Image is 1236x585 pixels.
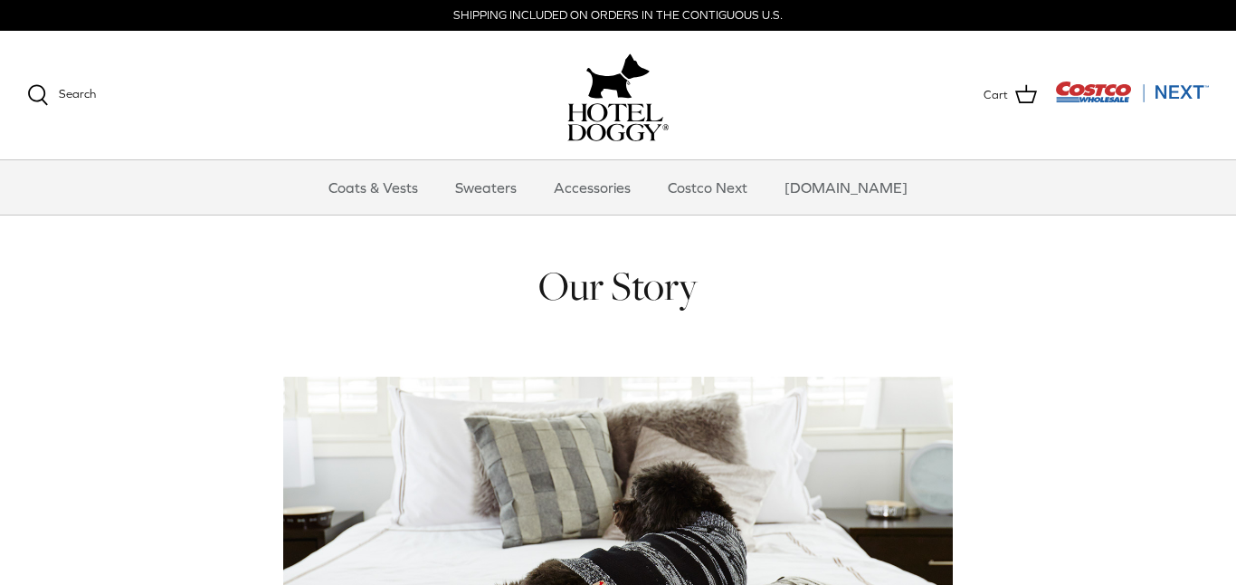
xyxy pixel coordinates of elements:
[984,83,1037,107] a: Cart
[1055,81,1209,103] img: Costco Next
[586,49,650,103] img: hoteldoggy.com
[768,160,924,215] a: [DOMAIN_NAME]
[439,160,533,215] a: Sweaters
[59,87,96,101] span: Search
[537,160,647,215] a: Accessories
[651,160,764,215] a: Costco Next
[567,103,669,141] img: hoteldoggycom
[567,49,669,141] a: hoteldoggy.com hoteldoggycom
[283,261,953,312] h1: Our Story
[27,84,96,106] a: Search
[984,86,1008,105] span: Cart
[1055,92,1209,106] a: Visit Costco Next
[312,160,434,215] a: Coats & Vests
